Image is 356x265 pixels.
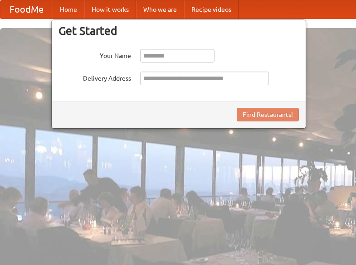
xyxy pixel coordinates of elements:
[84,0,136,19] a: How it works
[59,49,131,60] label: Your Name
[184,0,239,19] a: Recipe videos
[136,0,184,19] a: Who we are
[237,108,299,121] button: Find Restaurants!
[59,24,299,38] h3: Get Started
[59,72,131,83] label: Delivery Address
[0,0,53,19] a: FoodMe
[53,0,84,19] a: Home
